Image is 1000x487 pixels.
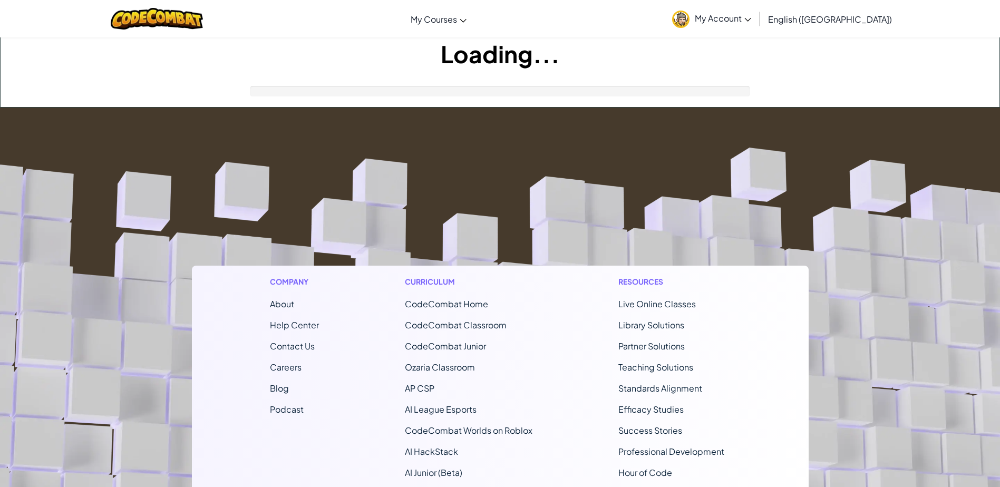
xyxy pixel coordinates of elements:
[763,5,897,33] a: English ([GEOGRAPHIC_DATA])
[405,362,475,373] a: Ozaria Classroom
[618,319,684,330] a: Library Solutions
[270,319,319,330] a: Help Center
[111,8,203,30] img: CodeCombat logo
[618,362,693,373] a: Teaching Solutions
[695,13,751,24] span: My Account
[270,298,294,309] a: About
[672,11,690,28] img: avatar
[667,2,756,35] a: My Account
[270,340,315,352] span: Contact Us
[618,298,696,309] a: Live Online Classes
[270,383,289,394] a: Blog
[405,467,462,478] a: AI Junior (Beta)
[270,362,302,373] a: Careers
[618,467,672,478] a: Hour of Code
[405,276,532,287] h1: Curriculum
[411,14,457,25] span: My Courses
[618,340,685,352] a: Partner Solutions
[618,425,682,436] a: Success Stories
[405,5,472,33] a: My Courses
[618,383,702,394] a: Standards Alignment
[270,404,304,415] a: Podcast
[405,383,434,394] a: AP CSP
[618,446,724,457] a: Professional Development
[405,425,532,436] a: CodeCombat Worlds on Roblox
[405,340,486,352] a: CodeCombat Junior
[270,276,319,287] h1: Company
[405,446,458,457] a: AI HackStack
[405,298,488,309] span: CodeCombat Home
[618,276,731,287] h1: Resources
[768,14,892,25] span: English ([GEOGRAPHIC_DATA])
[1,37,999,70] h1: Loading...
[405,319,507,330] a: CodeCombat Classroom
[405,404,477,415] a: AI League Esports
[618,404,684,415] a: Efficacy Studies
